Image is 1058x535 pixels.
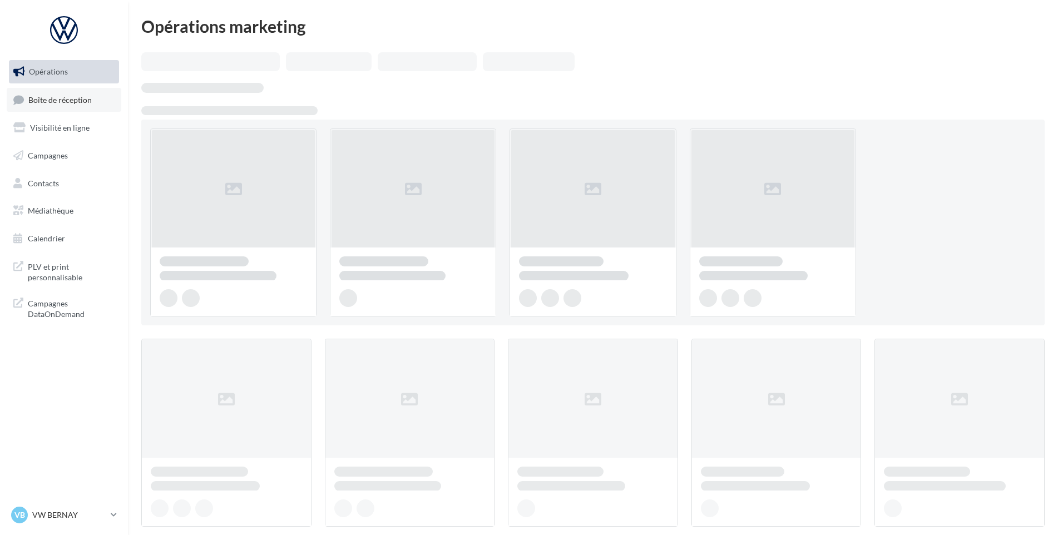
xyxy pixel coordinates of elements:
a: PLV et print personnalisable [7,255,121,288]
div: Opérations marketing [141,18,1045,34]
a: Calendrier [7,227,121,250]
a: Boîte de réception [7,88,121,112]
span: Campagnes [28,151,68,160]
span: PLV et print personnalisable [28,259,115,283]
a: Campagnes [7,144,121,167]
a: Opérations [7,60,121,83]
span: Calendrier [28,234,65,243]
a: Médiathèque [7,199,121,222]
a: Contacts [7,172,121,195]
span: Campagnes DataOnDemand [28,296,115,320]
p: VW BERNAY [32,509,106,521]
span: Médiathèque [28,206,73,215]
span: Opérations [29,67,68,76]
a: Visibilité en ligne [7,116,121,140]
a: VB VW BERNAY [9,504,119,526]
span: VB [14,509,25,521]
span: Boîte de réception [28,95,92,104]
a: Campagnes DataOnDemand [7,291,121,324]
span: Contacts [28,178,59,187]
span: Visibilité en ligne [30,123,90,132]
